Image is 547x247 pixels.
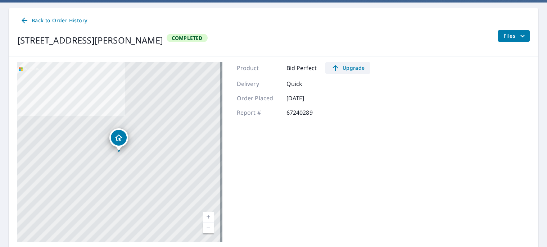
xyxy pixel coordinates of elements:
[237,94,280,102] p: Order Placed
[17,14,90,27] a: Back to Order History
[237,79,280,88] p: Delivery
[504,32,527,40] span: Files
[330,64,366,72] span: Upgrade
[203,212,214,223] a: Current Level 17, Zoom In
[167,35,207,41] span: Completed
[286,64,317,72] p: Bid Perfect
[286,94,330,102] p: [DATE]
[203,223,214,233] a: Current Level 17, Zoom Out
[325,62,370,74] a: Upgrade
[286,79,330,88] p: Quick
[20,16,87,25] span: Back to Order History
[237,108,280,117] p: Report #
[498,30,530,42] button: filesDropdownBtn-67240289
[109,128,128,151] div: Dropped pin, building 1, Residential property, 7802 Shelbourne Dr Carvel Beach, MD 21226
[286,108,330,117] p: 67240289
[17,34,163,47] div: [STREET_ADDRESS][PERSON_NAME]
[237,64,280,72] p: Product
